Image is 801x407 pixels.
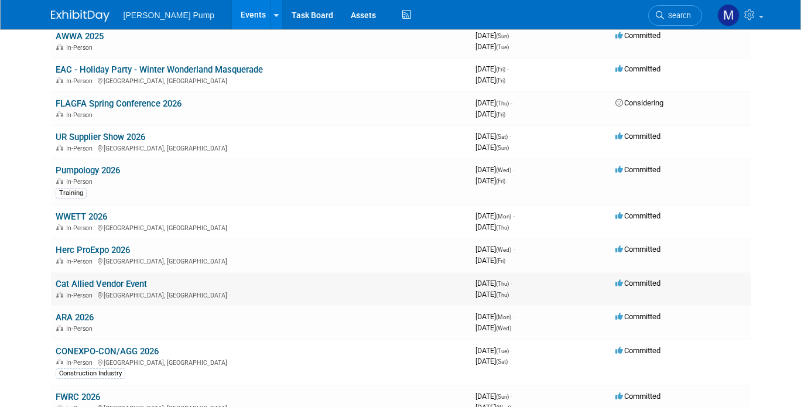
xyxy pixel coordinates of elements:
span: (Tue) [496,44,509,50]
img: In-Person Event [56,258,63,264]
a: CONEXPO-CON/AGG 2026 [56,346,159,357]
span: (Wed) [496,247,511,253]
span: In-Person [66,77,96,85]
span: - [511,346,512,355]
span: Committed [615,392,660,401]
img: ExhibitDay [51,10,109,22]
span: In-Person [66,145,96,152]
img: In-Person Event [56,224,63,230]
span: [DATE] [475,132,511,141]
span: [DATE] [475,143,509,152]
span: Considering [615,98,663,107]
div: [GEOGRAPHIC_DATA], [GEOGRAPHIC_DATA] [56,357,466,367]
a: Pumpology 2026 [56,165,120,176]
span: (Fri) [496,178,505,184]
img: Mike Walters [717,4,740,26]
div: [GEOGRAPHIC_DATA], [GEOGRAPHIC_DATA] [56,223,466,232]
span: (Fri) [496,77,505,84]
span: - [513,165,515,174]
span: In-Person [66,292,96,299]
a: EAC - Holiday Party - Winter Wonderland Masquerade [56,64,263,75]
span: [DATE] [475,42,509,51]
span: Committed [615,165,660,174]
span: [DATE] [475,31,512,40]
span: [DATE] [475,256,505,265]
span: [DATE] [475,290,509,299]
span: Committed [615,312,660,321]
span: (Sun) [496,394,509,400]
span: (Sun) [496,33,509,39]
a: Search [648,5,702,26]
span: [DATE] [475,357,508,365]
span: (Thu) [496,224,509,231]
span: [DATE] [475,312,515,321]
span: - [511,31,512,40]
div: Construction Industry [56,368,125,379]
span: Committed [615,279,660,288]
span: (Thu) [496,281,509,287]
span: In-Person [66,224,96,232]
span: In-Person [66,44,96,52]
span: (Sat) [496,358,508,365]
span: (Tue) [496,348,509,354]
a: WWETT 2026 [56,211,107,222]
span: - [513,211,515,220]
span: - [513,245,515,254]
a: ARA 2026 [56,312,94,323]
span: (Sun) [496,145,509,151]
a: AWWA 2025 [56,31,104,42]
span: Committed [615,31,660,40]
span: (Mon) [496,314,511,320]
span: [DATE] [475,176,505,185]
span: Committed [615,64,660,73]
span: - [509,132,511,141]
span: Committed [615,245,660,254]
span: (Sat) [496,134,508,140]
span: [DATE] [475,110,505,118]
img: In-Person Event [56,359,63,365]
a: Herc ProExpo 2026 [56,245,130,255]
span: [PERSON_NAME] Pump [124,11,215,20]
span: - [511,392,512,401]
span: - [511,98,512,107]
div: [GEOGRAPHIC_DATA], [GEOGRAPHIC_DATA] [56,143,466,152]
div: [GEOGRAPHIC_DATA], [GEOGRAPHIC_DATA] [56,256,466,265]
span: Committed [615,211,660,220]
span: [DATE] [475,392,512,401]
span: In-Person [66,325,96,333]
span: In-Person [66,258,96,265]
a: UR Supplier Show 2026 [56,132,145,142]
span: (Thu) [496,100,509,107]
img: In-Person Event [56,77,63,83]
span: In-Person [66,359,96,367]
span: [DATE] [475,64,509,73]
span: - [513,312,515,321]
span: [DATE] [475,76,505,84]
span: [DATE] [475,165,515,174]
a: Cat Allied Vendor Event [56,279,147,289]
span: (Wed) [496,167,511,173]
span: - [507,64,509,73]
img: In-Person Event [56,145,63,151]
span: [DATE] [475,211,515,220]
span: - [511,279,512,288]
img: In-Person Event [56,178,63,184]
span: [DATE] [475,323,511,332]
span: [DATE] [475,98,512,107]
span: Search [664,11,691,20]
span: [DATE] [475,245,515,254]
img: In-Person Event [56,292,63,297]
a: FWRC 2026 [56,392,100,402]
span: (Wed) [496,325,511,331]
span: Committed [615,132,660,141]
a: FLAGFA Spring Conference 2026 [56,98,182,109]
img: In-Person Event [56,44,63,50]
span: (Thu) [496,292,509,298]
span: (Fri) [496,111,505,118]
div: [GEOGRAPHIC_DATA], [GEOGRAPHIC_DATA] [56,290,466,299]
span: (Mon) [496,213,511,220]
div: [GEOGRAPHIC_DATA], [GEOGRAPHIC_DATA] [56,76,466,85]
span: [DATE] [475,279,512,288]
img: In-Person Event [56,325,63,331]
span: In-Person [66,178,96,186]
